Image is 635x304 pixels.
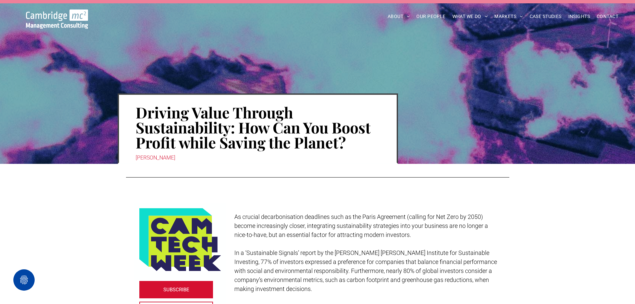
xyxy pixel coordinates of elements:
h1: Driving Value Through Sustainability: How Can You Boost Profit while Saving the Planet? [136,104,380,150]
span: SUBSCRIBE [163,281,189,298]
a: ABOUT [384,11,413,22]
a: OUR PEOPLE [413,11,449,22]
a: SUBSCRIBE [139,281,213,298]
a: Your Business Transformed | Cambridge Management Consulting [26,10,88,17]
div: [PERSON_NAME] [136,153,380,163]
a: WHAT WE DO [449,11,491,22]
a: CONTACT [593,11,622,22]
a: CASE STUDIES [526,11,565,22]
img: Go to Homepage [26,9,88,29]
img: Logo featuring the words CAM TECH WEEK in bold, dark blue letters on a yellow-green background, w... [139,208,221,271]
a: MARKETS [491,11,526,22]
span: In a ‘Sustainable Signals’ report by the [PERSON_NAME] [PERSON_NAME] Institute for Sustainable In... [234,249,497,292]
span: As crucial decarbonisation deadlines such as the Paris Agreement (calling for Net Zero by 2050) b... [234,213,488,238]
a: INSIGHTS [565,11,593,22]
